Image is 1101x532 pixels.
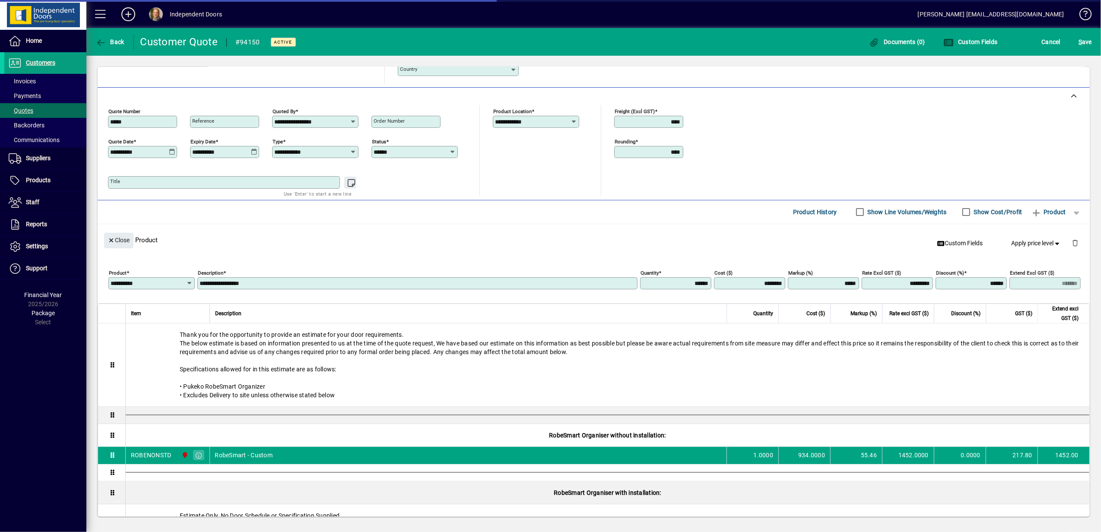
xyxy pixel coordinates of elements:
mat-label: Freight (excl GST) [615,108,655,114]
td: 1452.00 [1038,447,1089,464]
span: Settings [26,243,48,250]
span: S [1079,38,1082,45]
td: 934.0000 [778,447,830,464]
button: Profile [142,6,170,22]
mat-label: Order number [374,118,405,124]
span: Financial Year [25,291,62,298]
span: Product History [793,205,837,219]
span: Home [26,37,42,44]
div: [PERSON_NAME] [EMAIL_ADDRESS][DOMAIN_NAME] [918,7,1064,21]
mat-label: Product [109,269,127,275]
span: Description [215,309,241,318]
button: Delete [1065,233,1085,253]
div: #94150 [235,35,260,49]
div: ROBENONSTD [131,451,171,459]
span: ave [1079,35,1092,49]
span: Custom Fields [943,38,998,45]
span: Staff [26,199,39,206]
app-page-header-button: Back [86,34,134,50]
span: Customers [26,59,55,66]
span: Cancel [1042,35,1061,49]
td: 217.80 [986,447,1038,464]
span: Christchurch [179,450,189,460]
mat-label: Quote date [108,138,133,144]
span: Markup (%) [850,309,877,318]
label: Show Cost/Profit [972,208,1022,216]
span: Apply price level [1012,239,1062,248]
a: Products [4,170,86,191]
mat-label: Country [400,66,417,72]
a: Suppliers [4,148,86,169]
span: Discount (%) [951,309,980,318]
span: Extend excl GST ($) [1043,304,1079,323]
div: Product [98,224,1090,256]
span: Payments [9,92,41,99]
button: Documents (0) [867,34,927,50]
div: 1452.0000 [888,451,929,459]
mat-label: Extend excl GST ($) [1010,269,1054,275]
a: Settings [4,236,86,257]
div: Independent Doors [170,7,222,21]
a: Backorders [4,118,86,133]
mat-label: Product location [493,108,532,114]
label: Show Line Volumes/Weights [866,208,947,216]
span: Communications [9,136,60,143]
div: RobeSmart Organiser without installation: [126,424,1089,446]
span: Close [108,233,130,247]
span: RobeSmart - Custom [215,451,273,459]
span: Active [274,39,292,45]
a: Payments [4,89,86,103]
mat-label: Cost ($) [714,269,733,275]
a: Communications [4,133,86,147]
a: Quotes [4,103,86,118]
span: Quotes [9,107,33,114]
button: Product History [790,204,841,220]
app-page-header-button: Delete [1065,239,1085,247]
button: Add [114,6,142,22]
span: Documents (0) [869,38,925,45]
span: Rate excl GST ($) [889,309,929,318]
span: Reports [26,221,47,228]
mat-label: Type [273,138,283,144]
button: Cancel [1040,34,1063,50]
app-page-header-button: Close [102,236,136,244]
a: Support [4,258,86,279]
span: Backorders [9,122,44,129]
mat-label: Quote number [108,108,140,114]
mat-label: Reference [192,118,214,124]
mat-label: Quoted by [273,108,295,114]
span: 1.0000 [754,451,774,459]
button: Custom Fields [941,34,1000,50]
a: Home [4,30,86,52]
a: Reports [4,214,86,235]
mat-label: Discount (%) [936,269,964,275]
td: 0.0000 [934,447,986,464]
mat-label: Markup (%) [788,269,813,275]
mat-label: Quantity [641,269,659,275]
div: Thank you for the opportunity to provide an estimate for your door requirements. The below estima... [126,323,1089,406]
button: Custom Fields [934,235,987,251]
span: Invoices [9,78,36,85]
mat-label: Description [198,269,223,275]
td: 55.46 [830,447,882,464]
a: Invoices [4,74,86,89]
mat-label: Title [110,178,120,184]
mat-label: Expiry date [190,138,216,144]
span: Cost ($) [806,309,825,318]
span: Products [26,177,51,184]
span: Quantity [753,309,773,318]
span: GST ($) [1015,309,1032,318]
button: Save [1076,34,1094,50]
mat-hint: Use 'Enter' to start a new line [284,189,352,199]
button: Back [93,34,127,50]
span: Item [131,309,141,318]
button: Close [104,233,133,248]
button: Apply price level [1008,235,1065,251]
span: Support [26,265,48,272]
span: Back [95,38,124,45]
a: Knowledge Base [1073,2,1090,30]
div: Customer Quote [140,35,218,49]
div: RobeSmart Organiser with installation: [126,481,1089,504]
button: Product [1027,204,1070,220]
mat-label: Status [372,138,386,144]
